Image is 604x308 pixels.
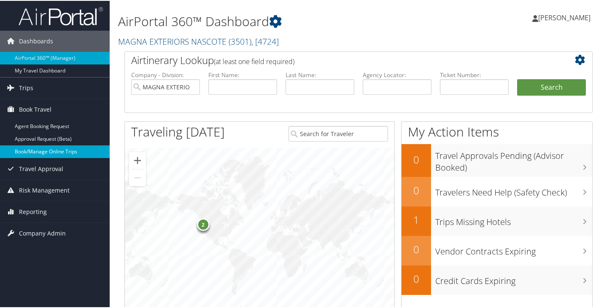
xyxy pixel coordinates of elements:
a: MAGNA EXTERIORS NASCOTE [118,35,279,46]
img: airportal-logo.png [19,5,103,25]
span: Trips [19,77,33,98]
h2: 1 [402,212,431,226]
a: 0Vendor Contracts Expiring [402,235,592,265]
button: Zoom out [129,169,146,185]
h1: My Action Items [402,122,592,140]
a: 0Travel Approvals Pending (Advisor Booked) [402,143,592,176]
span: Company Admin [19,222,66,243]
span: [PERSON_NAME] [538,12,591,21]
input: Search for Traveler [289,125,388,141]
h3: Trips Missing Hotels [435,211,592,227]
h3: Travelers Need Help (Safety Check) [435,182,592,198]
span: (at least one field required) [214,56,294,65]
span: Travel Approval [19,158,63,179]
div: 2 [197,217,209,230]
span: Dashboards [19,30,53,51]
span: Risk Management [19,179,70,200]
h2: 0 [402,152,431,166]
span: ( 3501 ) [229,35,251,46]
a: [PERSON_NAME] [532,4,599,29]
h1: Traveling [DATE] [131,122,225,140]
label: Agency Locator: [363,70,431,78]
a: 0Travelers Need Help (Safety Check) [402,176,592,206]
button: Search [517,78,586,95]
h2: Airtinerary Lookup [131,52,547,67]
h3: Vendor Contracts Expiring [435,241,592,257]
label: Ticket Number: [440,70,509,78]
label: First Name: [208,70,277,78]
label: Company - Division: [131,70,200,78]
h3: Credit Cards Expiring [435,270,592,286]
h2: 0 [402,182,431,197]
h3: Travel Approvals Pending (Advisor Booked) [435,145,592,173]
h2: 0 [402,271,431,285]
span: , [ 4724 ] [251,35,279,46]
a: 0Credit Cards Expiring [402,265,592,294]
span: Reporting [19,201,47,222]
h1: AirPortal 360™ Dashboard [118,12,439,29]
a: 1Trips Missing Hotels [402,206,592,235]
label: Last Name: [286,70,354,78]
span: Book Travel [19,98,51,119]
h2: 0 [402,241,431,256]
button: Zoom in [129,151,146,168]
